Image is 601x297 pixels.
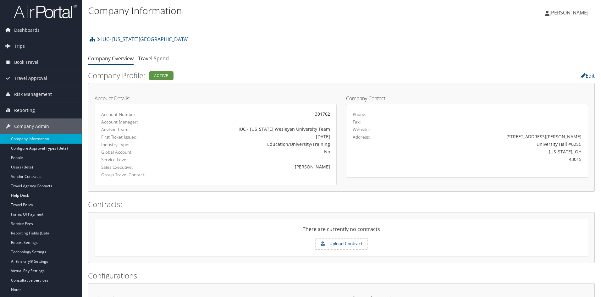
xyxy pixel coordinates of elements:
[545,3,595,22] a: [PERSON_NAME]
[101,119,171,125] label: Account Manager:
[88,70,423,81] h2: Company Profile:
[14,4,77,19] img: airportal-logo.png
[181,126,330,132] div: IUC - [US_STATE] Wesleyan University Team
[101,141,171,148] label: Industry Type:
[412,133,582,140] div: [STREET_ADDRESS][PERSON_NAME]
[101,126,171,133] label: Advisor Team:
[14,86,52,102] span: Risk Management
[101,111,171,118] label: Account Number:
[14,70,47,86] span: Travel Approval
[88,270,595,281] h2: Configurations:
[101,157,171,163] label: Service Level:
[549,9,588,16] span: [PERSON_NAME]
[353,126,370,133] label: Website:
[95,225,588,238] div: There are currently no contracts
[412,141,582,147] div: University Hall #025C
[412,156,582,162] div: 43015
[97,33,189,46] a: IUC- [US_STATE][GEOGRAPHIC_DATA]
[353,111,367,118] label: Phone:
[101,164,171,170] label: Sales Executive:
[88,4,426,17] h1: Company Information
[14,38,25,54] span: Trips
[316,239,367,249] label: Upload Contract
[353,134,370,140] label: Address:
[181,163,330,170] div: [PERSON_NAME]
[14,54,38,70] span: Book Travel
[346,96,588,101] h4: Company Contact:
[14,22,40,38] span: Dashboards
[181,111,330,117] div: 301762
[353,119,361,125] label: Fax:
[95,96,337,101] h4: Account Details:
[14,102,35,118] span: Reporting
[412,148,582,155] div: [US_STATE], OH
[181,133,330,140] div: [DATE]
[181,141,330,147] div: Education/University/Training
[88,55,134,62] a: Company Overview
[138,55,169,62] a: Travel Spend
[181,148,330,155] div: No
[101,134,171,140] label: First Ticket Issued:
[101,172,171,178] label: Group Travel Contact:
[581,72,595,79] a: Edit
[149,71,174,80] div: Active
[14,118,49,134] span: Company Admin
[88,199,595,210] h2: Contracts:
[101,149,171,155] label: Global Account:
